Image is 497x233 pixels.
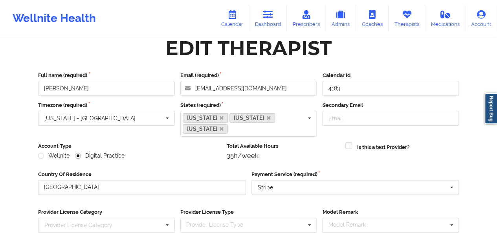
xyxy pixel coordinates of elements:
[322,81,459,96] input: Calendar Id
[180,72,317,79] label: Email (required)
[38,171,246,178] label: Country Of Residence
[484,93,497,124] a: Report Bug
[356,6,389,31] a: Coaches
[465,6,497,31] a: Account
[165,36,332,61] div: Edit Therapist
[183,113,228,123] a: [US_STATE]
[183,124,228,134] a: [US_STATE]
[38,72,175,79] label: Full name (required)
[322,101,459,109] label: Secondary Email
[38,142,221,150] label: Account Type
[180,208,317,216] label: Provider License Type
[287,6,326,31] a: Prescribers
[44,116,136,121] div: [US_STATE] - [GEOGRAPHIC_DATA]
[389,6,425,31] a: Therapists
[229,113,275,123] a: [US_STATE]
[357,143,409,151] label: Is this a test Provider?
[215,6,249,31] a: Calendar
[180,101,317,109] label: States (required)
[251,171,459,178] label: Payment Service (required)
[322,111,459,126] input: Email
[326,220,377,229] div: Model Remark
[184,220,255,229] div: Provider License Type
[325,6,356,31] a: Admins
[227,152,340,160] div: 35h/week
[38,152,70,159] label: Wellnite
[322,208,459,216] label: Model Remark
[38,208,175,216] label: Provider License Category
[180,81,317,96] input: Email address
[38,101,175,109] label: Timezone (required)
[258,185,273,190] div: Stripe
[227,142,340,150] label: Total Available Hours
[322,72,459,79] label: Calendar Id
[75,152,125,159] label: Digital Practice
[425,6,466,31] a: Medications
[44,222,112,228] div: Provider License Category
[38,81,175,96] input: Full name
[249,6,287,31] a: Dashboard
